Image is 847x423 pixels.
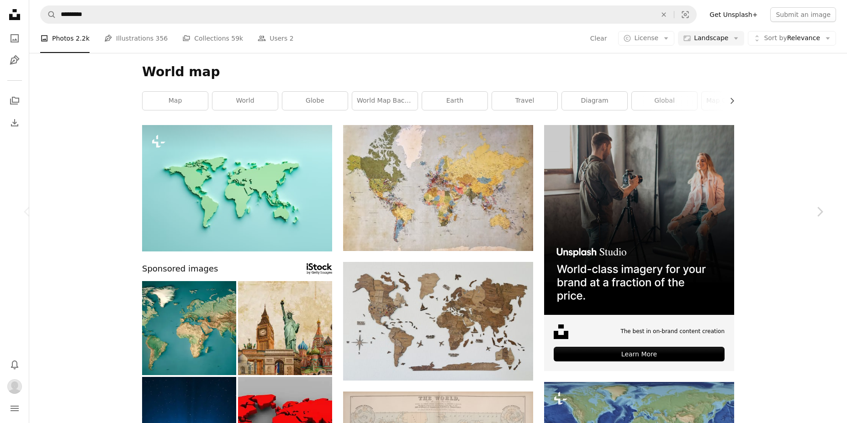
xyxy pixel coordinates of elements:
[562,92,627,110] a: diagram
[554,347,725,361] div: Learn More
[792,168,847,256] a: Next
[142,125,332,251] img: relief map of the world with soft shadows and pastel colors. concept of travel and exploration. 3...
[654,6,674,23] button: Clear
[258,24,294,53] a: Users 2
[492,92,557,110] a: travel
[704,7,763,22] a: Get Unsplash+
[632,92,697,110] a: global
[282,92,348,110] a: globe
[5,114,24,132] a: Download History
[182,24,243,53] a: Collections 59k
[343,317,533,325] a: a map of the world made out of wood
[748,31,836,46] button: Sort byRelevance
[40,5,697,24] form: Find visuals sitewide
[678,31,744,46] button: Landscape
[143,92,208,110] a: map
[142,64,734,80] h1: World map
[142,281,236,375] img: World Map Topographic Map Dark Ocean Color
[5,51,24,69] a: Illustrations
[5,29,24,47] a: Photos
[212,92,278,110] a: world
[343,262,533,381] img: a map of the world made out of wood
[544,125,734,315] img: file-1715651741414-859baba4300dimage
[5,92,24,110] a: Collections
[634,34,658,42] span: License
[238,281,332,375] img: World landmarks photo collage on vintage tes sepia textured background, travel, tourism and study...
[104,24,168,53] a: Illustrations 356
[764,34,820,43] span: Relevance
[290,33,294,43] span: 2
[674,6,696,23] button: Visual search
[41,6,56,23] button: Search Unsplash
[544,125,734,371] a: The best in on-brand content creationLearn More
[5,355,24,374] button: Notifications
[7,379,22,394] img: Avatar of user Sushant Mangore
[142,184,332,192] a: relief map of the world with soft shadows and pastel colors. concept of travel and exploration. 3...
[724,92,734,110] button: scroll list to the right
[352,92,418,110] a: world map background
[156,33,168,43] span: 356
[554,324,568,339] img: file-1631678316303-ed18b8b5cb9cimage
[764,34,787,42] span: Sort by
[5,399,24,418] button: Menu
[702,92,767,110] a: map of the world
[343,125,533,251] img: blue, green, and yellow world map
[231,33,243,43] span: 59k
[5,377,24,396] button: Profile
[343,184,533,192] a: blue, green, and yellow world map
[770,7,836,22] button: Submit an image
[618,31,674,46] button: License
[590,31,608,46] button: Clear
[142,262,218,276] span: Sponsored images
[422,92,487,110] a: earth
[620,328,725,335] span: The best in on-brand content creation
[694,34,728,43] span: Landscape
